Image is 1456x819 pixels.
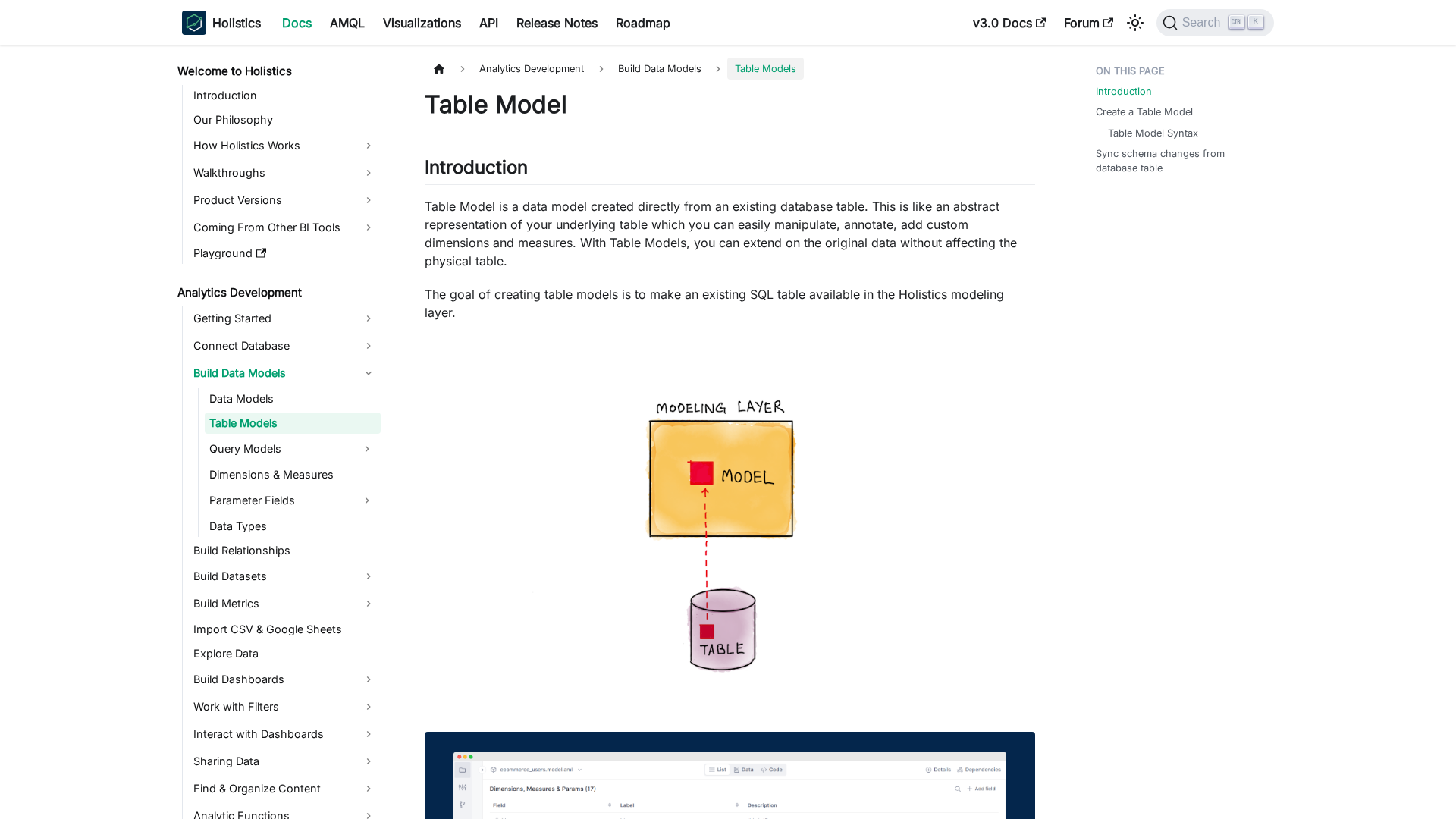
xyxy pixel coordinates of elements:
[189,749,381,773] a: Sharing Data
[189,643,381,664] a: Explore Data
[189,243,381,264] a: Playground
[182,11,261,35] a: HolisticsHolistics
[425,197,1035,270] p: Table Model is a data model created directly from an existing database table. This is like an abs...
[205,413,381,434] a: Table Models
[353,437,381,461] button: Expand sidebar category 'Query Models'
[1096,105,1193,119] a: Create a Table Model
[189,334,381,358] a: Connect Database
[1108,126,1198,140] a: Table Model Syntax
[321,11,374,35] a: AMQL
[607,11,679,35] a: Roadmap
[425,89,1035,120] h1: Table Model
[374,11,470,35] a: Visualizations
[1178,16,1230,30] span: Search
[189,133,381,158] a: How Holistics Works
[189,619,381,640] a: Import CSV & Google Sheets
[182,11,206,35] img: Holistics
[610,58,709,80] span: Build Data Models
[727,58,804,80] span: Table Models
[189,85,381,106] a: Introduction
[189,215,381,240] a: Coming From Other BI Tools
[425,58,453,80] a: Home page
[507,11,607,35] a: Release Notes
[189,722,381,746] a: Interact with Dashboards
[425,58,1035,80] nav: Breadcrumbs
[189,777,381,801] a: Find & Organize Content
[212,14,261,32] b: Holistics
[1096,146,1265,175] a: Sync schema changes from database table
[205,488,353,513] a: Parameter Fields
[273,11,321,35] a: Docs
[173,282,381,303] a: Analytics Development
[189,306,381,331] a: Getting Started
[353,488,381,513] button: Expand sidebar category 'Parameter Fields'
[205,437,353,461] a: Query Models
[189,591,381,616] a: Build Metrics
[189,667,381,692] a: Build Dashboards
[189,540,381,561] a: Build Relationships
[205,516,381,537] a: Data Types
[1156,9,1274,36] button: Search (Ctrl+K)
[964,11,1055,35] a: v3.0 Docs
[189,695,381,719] a: Work with Filters
[189,564,381,588] a: Build Datasets
[189,361,381,385] a: Build Data Models
[425,285,1035,322] p: The goal of creating table models is to make an existing SQL table available in the Holistics mod...
[1123,11,1147,35] button: Switch between dark and light mode (currently light mode)
[1096,84,1152,99] a: Introduction
[472,58,591,80] span: Analytics Development
[189,109,381,130] a: Our Philosophy
[173,61,381,82] a: Welcome to Holistics
[470,11,507,35] a: API
[205,464,381,485] a: Dimensions & Measures
[167,45,394,819] nav: Docs sidebar
[1055,11,1122,35] a: Forum
[425,156,1035,185] h2: Introduction
[1248,15,1263,29] kbd: K
[189,161,381,185] a: Walkthroughs
[205,388,381,409] a: Data Models
[189,188,381,212] a: Product Versions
